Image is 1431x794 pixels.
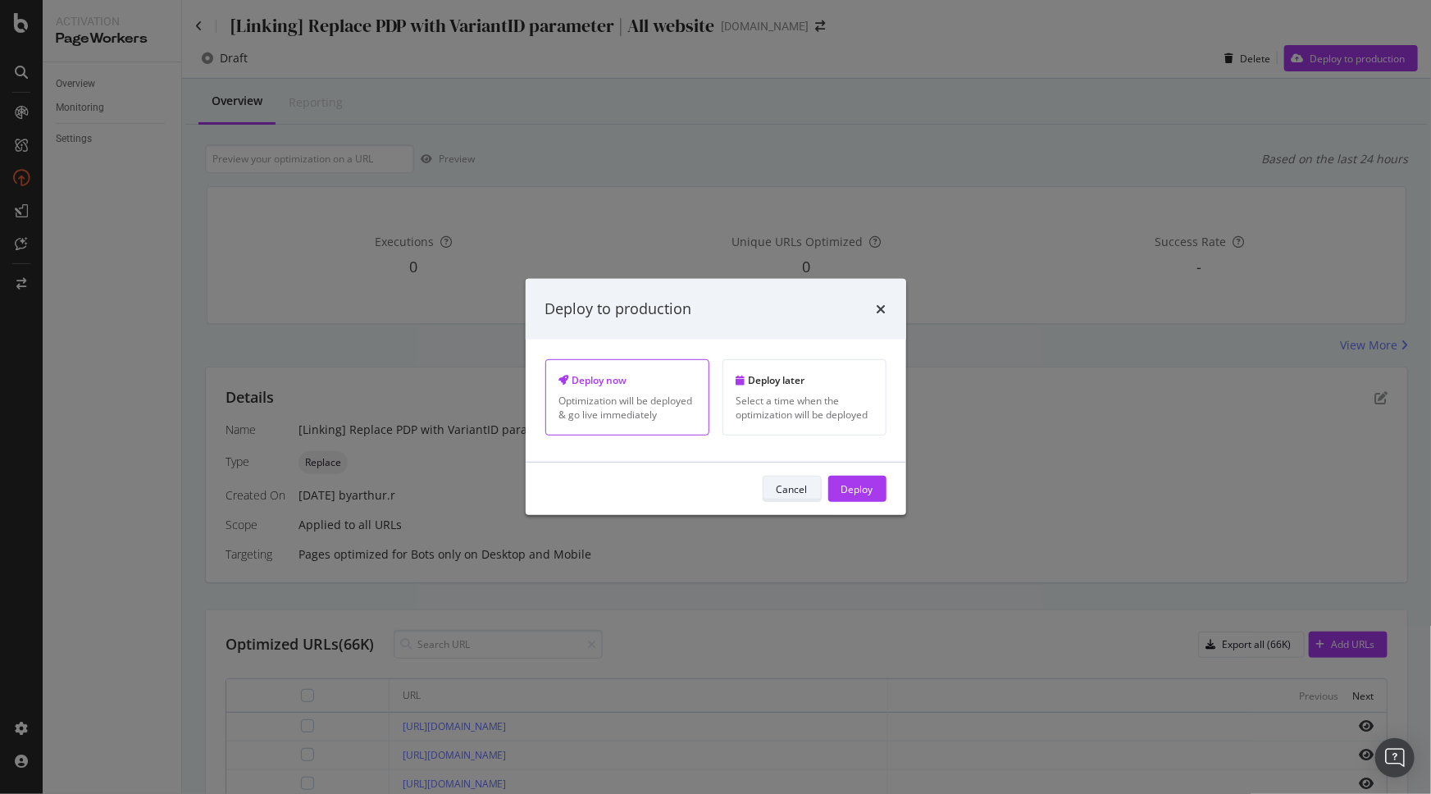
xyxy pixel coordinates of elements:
[763,476,822,502] button: Cancel
[777,481,808,495] div: Cancel
[877,299,886,320] div: times
[736,373,873,387] div: Deploy later
[828,476,886,502] button: Deploy
[736,394,873,422] div: Select a time when the optimization will be deployed
[545,299,692,320] div: Deploy to production
[559,394,695,422] div: Optimization will be deployed & go live immediately
[841,481,873,495] div: Deploy
[559,373,695,387] div: Deploy now
[1375,738,1415,778] div: Open Intercom Messenger
[526,279,906,515] div: modal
